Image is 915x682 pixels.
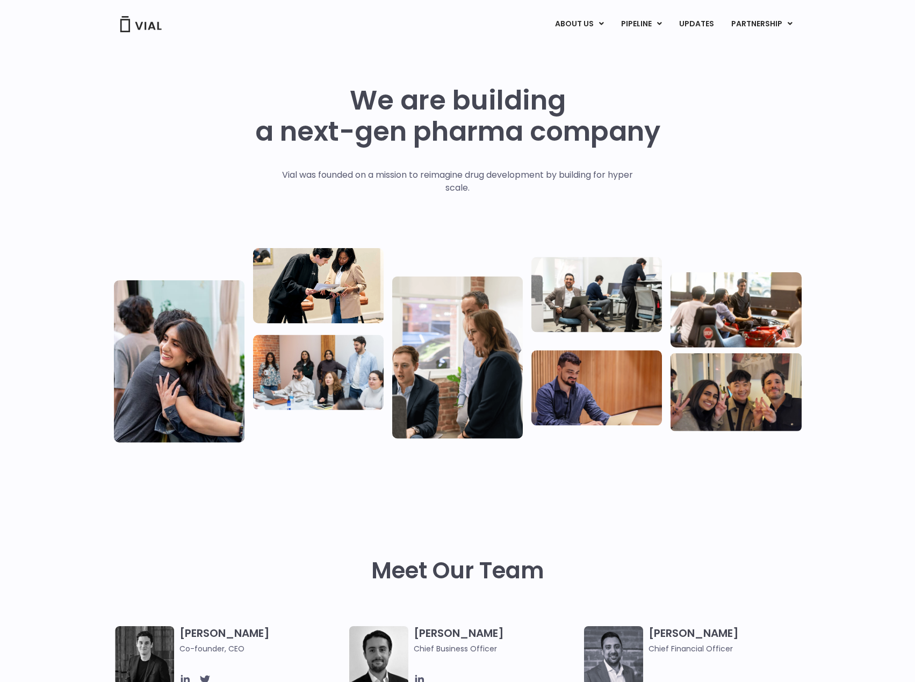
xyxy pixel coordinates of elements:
[414,643,579,655] span: Chief Business Officer
[531,350,662,425] img: Man working at a computer
[671,15,722,33] a: UPDATES
[649,643,813,655] span: Chief Financial Officer
[649,626,813,655] h3: [PERSON_NAME]
[371,558,544,584] h2: Meet Our Team
[531,257,662,332] img: Three people working in an office
[546,15,612,33] a: ABOUT USMenu Toggle
[179,643,344,655] span: Co-founder, CEO
[253,335,384,410] img: Eight people standing and sitting in an office
[119,16,162,32] img: Vial Logo
[671,272,801,347] img: Group of people playing whirlyball
[613,15,670,33] a: PIPELINEMenu Toggle
[255,85,660,147] h1: We are building a next-gen pharma company
[179,626,344,655] h3: [PERSON_NAME]
[253,248,384,323] img: Two people looking at a paper talking.
[723,15,801,33] a: PARTNERSHIPMenu Toggle
[414,626,579,655] h3: [PERSON_NAME]
[671,353,801,431] img: Group of 3 people smiling holding up the peace sign
[271,169,644,194] p: Vial was founded on a mission to reimagine drug development by building for hyper scale.
[392,276,523,438] img: Group of three people standing around a computer looking at the screen
[114,280,244,442] img: Vial Life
